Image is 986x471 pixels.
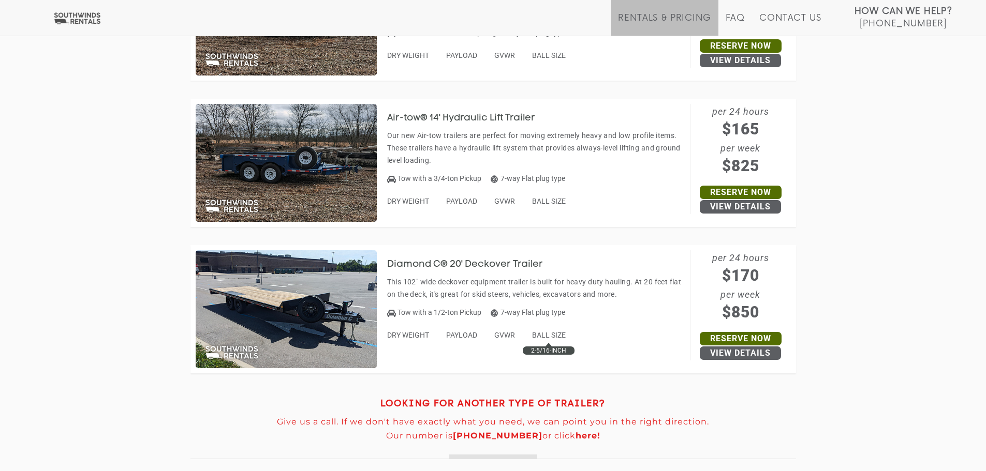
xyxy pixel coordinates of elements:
[387,197,429,205] span: DRY WEIGHT
[196,104,377,222] img: SW058 - Air-tow 14' Hydraulic Lift Trailer
[387,51,429,59] span: DRY WEIGHT
[398,174,481,183] span: Tow with a 3/4-ton Pickup
[494,51,515,59] span: GVWR
[690,117,791,141] span: $165
[532,197,566,205] span: BALL SIZE
[387,276,685,300] p: This 102" wide deckover equipment trailer is built for heavy duty hauling. At 20 feet flat on the...
[52,12,102,25] img: Southwinds Rentals Logo
[690,264,791,287] span: $170
[387,129,685,166] p: Our new Air-tow trailers are perfect for moving extremely heavy and low profile items. These trai...
[387,331,429,339] span: DRY WEIGHT
[690,300,791,324] span: $850
[196,250,377,368] img: SW064 - Diamond C 20' Deckover Trailer
[446,197,477,205] span: PAYLOAD
[387,260,558,270] h3: Diamond C® 20' Deckover Trailer
[700,346,781,360] a: View Details
[190,417,796,427] p: Give us a call. If we don't have exactly what you need, we can point you in the right direction.
[380,400,606,408] strong: LOOKING FOR ANOTHER TYPE OF TRAILER?
[690,154,791,177] span: $825
[387,114,551,122] a: Air-tow® 14' Hydraulic Lift Trailer
[494,331,515,339] span: GVWR
[690,104,791,177] span: per 24 hours per week
[523,346,575,355] div: 2-5/16-INCH
[387,113,551,124] h3: Air-tow® 14' Hydraulic Lift Trailer
[726,13,745,36] a: FAQ
[446,331,477,339] span: PAYLOAD
[532,331,566,339] span: BALL SIZE
[860,19,947,29] span: [PHONE_NUMBER]
[491,308,565,316] span: 7-way Flat plug type
[576,431,600,440] a: here!
[700,39,782,53] a: Reserve Now
[759,13,821,36] a: Contact Us
[855,5,952,28] a: How Can We Help? [PHONE_NUMBER]
[700,332,782,345] a: Reserve Now
[491,28,565,37] span: 7-way Flat plug type
[398,308,481,316] span: Tow with a 1/2-ton Pickup
[398,28,481,37] span: Tow with a 3/4-ton Pickup
[453,431,542,440] a: [PHONE_NUMBER]
[700,200,781,214] a: View Details
[387,260,558,268] a: Diamond C® 20' Deckover Trailer
[491,174,565,183] span: 7-way Flat plug type
[700,54,781,67] a: View Details
[855,6,952,17] strong: How Can We Help?
[700,186,782,199] a: Reserve Now
[690,250,791,324] span: per 24 hours per week
[494,197,515,205] span: GVWR
[532,51,566,59] span: BALL SIZE
[618,13,711,36] a: Rentals & Pricing
[446,51,477,59] span: PAYLOAD
[190,431,796,440] p: Our number is or click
